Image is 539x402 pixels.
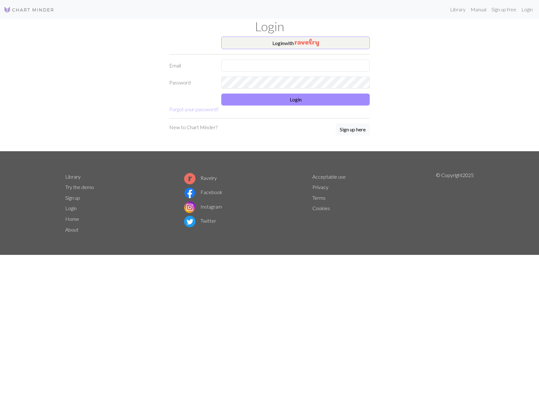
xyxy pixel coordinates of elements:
[184,189,223,195] a: Facebook
[165,77,217,89] label: Password
[436,171,474,235] p: © Copyright 2025
[184,175,217,181] a: Ravelry
[336,123,370,135] button: Sign up here
[184,173,195,184] img: Ravelry logo
[312,184,328,190] a: Privacy
[184,204,222,210] a: Instagram
[184,218,216,224] a: Twitter
[312,174,346,180] a: Acceptable use
[65,195,80,201] a: Sign up
[165,60,217,72] label: Email
[489,3,519,16] a: Sign up free
[65,205,77,211] a: Login
[184,187,195,198] img: Facebook logo
[184,216,195,227] img: Twitter logo
[169,123,217,131] p: New to Chart Minder?
[221,37,370,49] button: Loginwith
[65,174,81,180] a: Library
[295,39,319,46] img: Ravelry
[312,195,326,201] a: Terms
[184,202,195,213] img: Instagram logo
[221,94,370,106] button: Login
[61,19,478,34] h1: Login
[312,205,330,211] a: Cookies
[65,227,78,233] a: About
[169,106,218,112] a: Forgot your password?
[65,216,79,222] a: Home
[468,3,489,16] a: Manual
[4,6,54,14] img: Logo
[519,3,535,16] a: Login
[65,184,94,190] a: Try the demo
[448,3,468,16] a: Library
